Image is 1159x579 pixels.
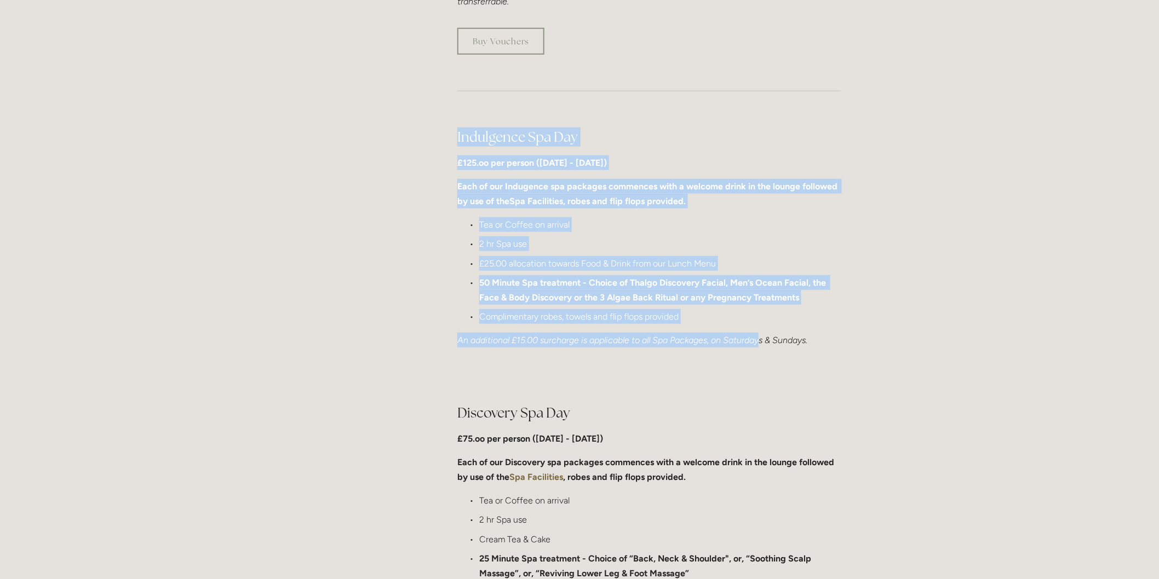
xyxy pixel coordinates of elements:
h2: Discovery Spa Day [457,404,841,423]
strong: Each of our Discovery spa packages commences with a welcome drink in the lounge followed by use o... [457,458,836,483]
p: Cream Tea & Cake [479,532,841,547]
p: 2 hr Spa use [479,513,841,528]
strong: 50 Minute Spa treatment - Choice of Thalgo Discovery Facial, Men’s Ocean Facial, the Face & Body ... [479,277,828,303]
a: Spa Facilities [509,472,563,483]
em: An additional £15.00 surcharge is applicable to all Spa Packages, on Saturdays & Sundays. [457,335,807,345]
p: Complimentary robes, towels and flip flops provided [479,309,841,324]
p: £25.00 allocation towards Food & Drink from our Lunch Menu [479,256,841,271]
strong: Each of our Indugence spa packages commences with a welcome drink in the lounge followed by use o... [457,181,840,206]
p: 2 hr Spa use [479,236,841,251]
p: Tea or Coffee on arrival [479,494,841,508]
strong: £125.oo per person ([DATE] - [DATE]) [457,158,607,168]
a: Buy Vouchers [457,28,544,55]
strong: £75.oo per person ([DATE] - [DATE]) [457,434,603,444]
strong: , robes and flip flops provided. [563,196,686,206]
p: Tea or Coffee on arrival [479,217,841,232]
a: Spa Facilities [509,196,563,206]
strong: , robes and flip flops provided. [563,472,686,483]
strong: 25 Minute Spa treatment - Choice of “Back, Neck & Shoulder", or, “Soothing Scalp Massage”, or, “R... [479,554,813,579]
h2: Indulgence Spa Day [457,128,841,147]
